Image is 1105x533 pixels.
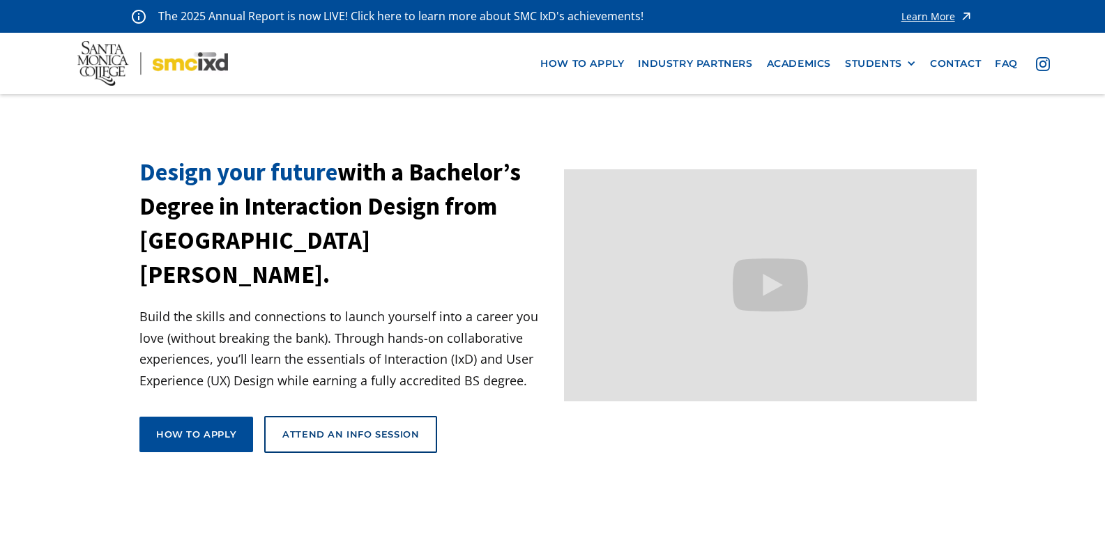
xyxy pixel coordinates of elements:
[139,417,253,451] a: How to apply
[139,157,337,187] span: Design your future
[845,58,916,70] div: STUDENTS
[959,7,973,26] img: icon - arrow - alert
[923,51,988,77] a: contact
[158,7,645,26] p: The 2025 Annual Report is now LIVE! Click here to learn more about SMC IxD's achievements!
[564,169,977,401] iframe: Design your future with a Bachelor's Degree in Interaction Design from Santa Monica College
[139,155,553,292] h1: with a Bachelor’s Degree in Interaction Design from [GEOGRAPHIC_DATA][PERSON_NAME].
[845,58,902,70] div: STUDENTS
[156,428,236,440] div: How to apply
[988,51,1025,77] a: faq
[901,7,973,26] a: Learn More
[282,428,419,440] div: Attend an Info Session
[901,12,955,22] div: Learn More
[631,51,759,77] a: industry partners
[533,51,631,77] a: how to apply
[760,51,838,77] a: Academics
[139,306,553,391] p: Build the skills and connections to launch yourself into a career you love (without breaking the ...
[77,41,228,85] img: Santa Monica College - SMC IxD logo
[264,416,437,452] a: Attend an Info Session
[1036,57,1050,71] img: icon - instagram
[132,9,146,24] img: icon - information - alert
